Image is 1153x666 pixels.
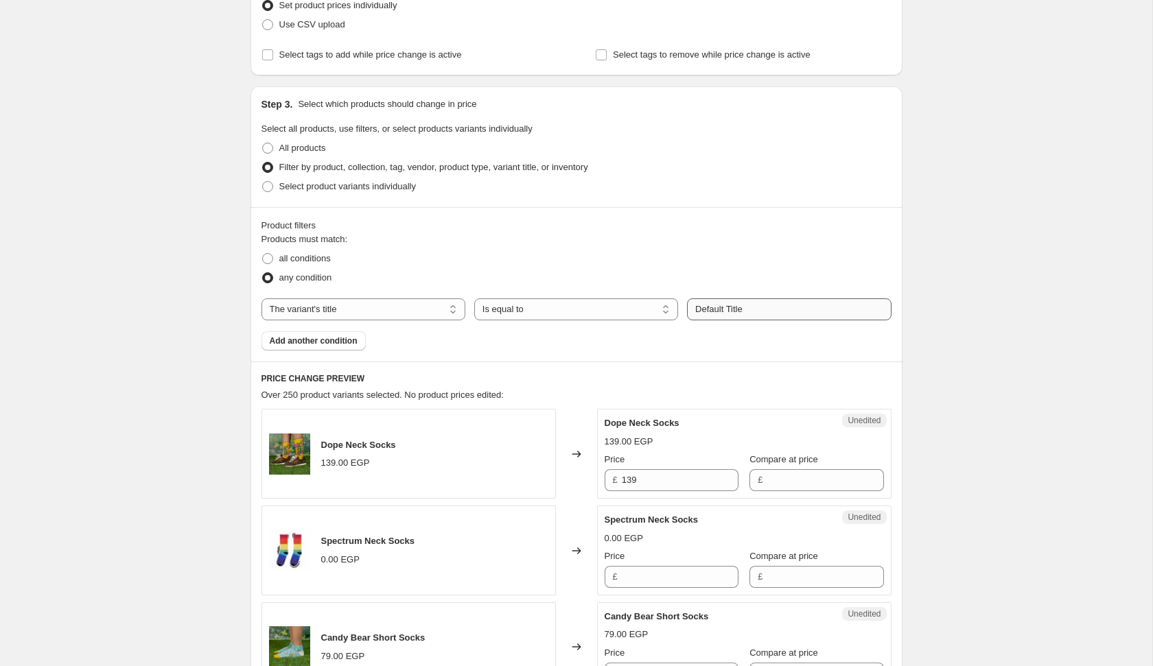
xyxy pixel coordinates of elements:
span: Select tags to remove while price change is active [613,49,811,60]
span: Price [605,551,625,561]
span: All products [279,143,326,153]
span: Candy Bear Short Socks [321,632,426,643]
span: Spectrum Neck Socks [321,536,415,546]
span: Add another condition [270,335,358,346]
span: 139.00 EGP [605,436,653,447]
img: spectrum-long-socks-neck-in-your-shoe-356169_80x.jpg [269,530,310,571]
span: 79.00 EGP [605,629,649,639]
span: Spectrum Neck Socks [605,514,699,525]
span: any condition [279,272,332,283]
div: Product filters [261,219,892,233]
span: Dope Neck Socks [605,418,679,428]
span: Price [605,454,625,464]
span: Unedited [848,608,881,619]
span: 0.00 EGP [321,554,360,564]
span: 79.00 EGP [321,651,365,661]
span: Select product variants individually [279,181,416,191]
span: 139.00 EGP [321,457,370,468]
span: Compare at price [749,551,818,561]
span: Over 250 product variants selected. No product prices edited: [261,390,504,400]
p: Select which products should change in price [298,97,476,111]
span: 0.00 EGP [605,533,643,543]
span: Use CSV upload [279,19,345,29]
span: Dope Neck Socks [321,440,396,450]
h6: PRICE CHANGE PREVIEW [261,373,892,384]
span: Price [605,647,625,658]
span: £ [758,571,762,582]
span: Compare at price [749,647,818,658]
span: £ [613,571,618,582]
span: Select all products, use filters, or select products variants individually [261,123,533,134]
span: £ [613,475,618,485]
span: Candy Bear Short Socks [605,611,709,621]
span: Products must match: [261,234,348,244]
img: dope-long-socks-neck-in-your-shoe-551908_80x.jpg [269,433,310,475]
span: Unedited [848,512,881,523]
span: Compare at price [749,454,818,464]
span: Unedited [848,415,881,426]
button: Add another condition [261,331,366,350]
span: all conditions [279,253,331,263]
span: £ [758,475,762,485]
h2: Step 3. [261,97,293,111]
span: Filter by product, collection, tag, vendor, product type, variant title, or inventory [279,162,588,172]
span: Select tags to add while price change is active [279,49,462,60]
